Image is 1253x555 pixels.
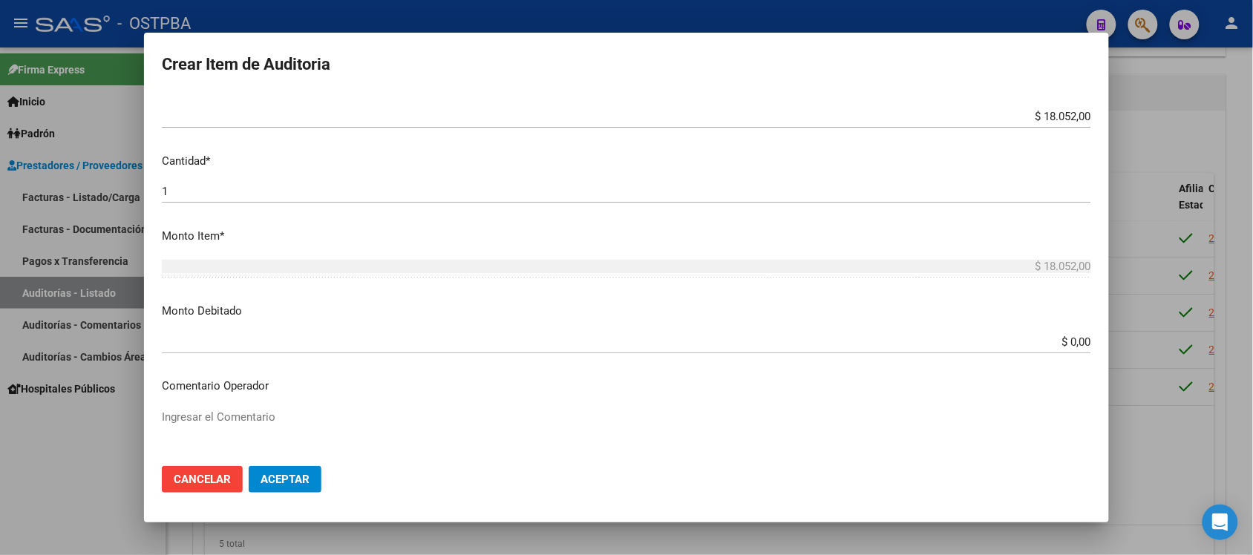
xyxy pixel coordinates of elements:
span: Aceptar [261,473,310,486]
div: Open Intercom Messenger [1203,505,1238,540]
p: Monto Item [162,228,1091,245]
p: Cantidad [162,153,1091,170]
span: Cancelar [174,473,231,486]
h2: Crear Item de Auditoria [162,50,1091,79]
button: Aceptar [249,466,321,493]
button: Cancelar [162,466,243,493]
p: Comentario Operador [162,378,1091,395]
p: Monto Debitado [162,303,1091,320]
